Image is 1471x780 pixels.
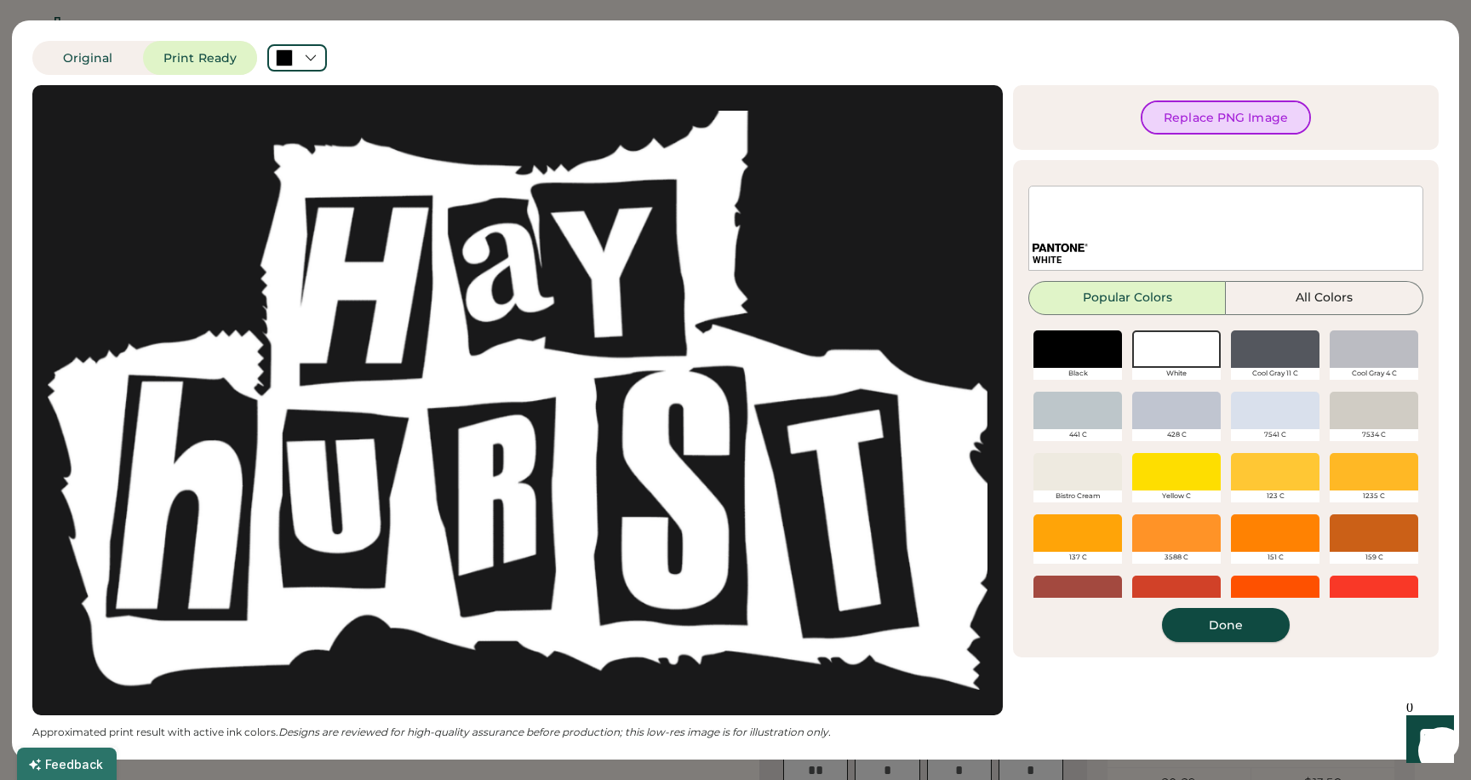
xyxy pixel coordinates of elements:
div: 123 C [1231,490,1319,502]
div: 428 C [1132,429,1221,441]
div: Cool Gray 11 C [1231,368,1319,380]
iframe: Front Chat [1390,703,1463,777]
button: Popular Colors [1028,281,1226,315]
div: 159 C [1330,552,1418,564]
div: 137 C [1033,552,1122,564]
div: 7541 C [1231,429,1319,441]
button: Done [1162,608,1290,642]
img: 1024px-Pantone_logo.svg.png [1033,244,1088,252]
div: 151 C [1231,552,1319,564]
em: Designs are reviewed for high-quality assurance before production; this low-res image is for illu... [278,726,831,738]
button: Original [32,41,143,75]
div: Black [1033,368,1122,380]
div: White [1132,368,1221,380]
button: Print Ready [143,41,257,75]
div: 3588 C [1132,552,1221,564]
div: 441 C [1033,429,1122,441]
div: 7534 C [1330,429,1418,441]
div: WHITE [1033,254,1419,267]
button: All Colors [1226,281,1423,315]
div: Approximated print result with active ink colors. [32,726,1003,739]
div: Bistro Cream [1033,490,1122,502]
div: Yellow C [1132,490,1221,502]
div: 1235 C [1330,490,1418,502]
div: Cool Gray 4 C [1330,368,1418,380]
